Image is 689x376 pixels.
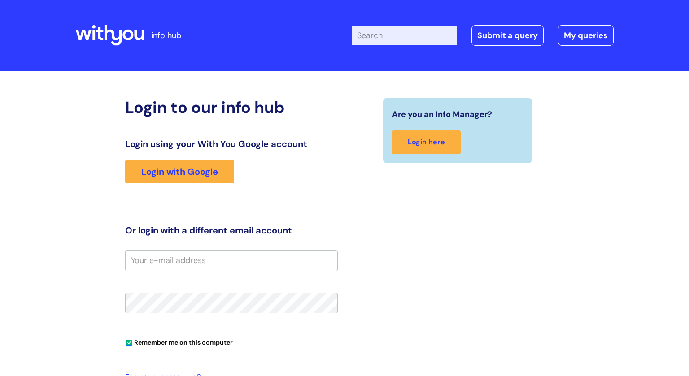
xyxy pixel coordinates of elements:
[151,28,181,43] p: info hub
[125,138,338,149] h3: Login using your With You Google account
[125,160,234,183] a: Login with Google
[558,25,614,46] a: My queries
[125,250,338,271] input: Your e-mail address
[471,25,544,46] a: Submit a query
[125,337,233,346] label: Remember me on this computer
[352,26,457,45] input: Search
[392,130,461,154] a: Login here
[392,107,492,121] span: Are you an Info Manager?
[125,335,338,349] div: You can uncheck this option if you're logging in from a shared device
[126,340,132,346] input: Remember me on this computer
[125,225,338,236] h3: Or login with a different email account
[125,98,338,117] h2: Login to our info hub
